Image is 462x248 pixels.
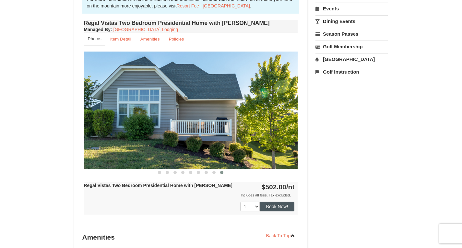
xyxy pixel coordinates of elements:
[177,3,250,8] a: Resort Fee | [GEOGRAPHIC_DATA]
[169,37,184,41] small: Policies
[315,3,388,15] a: Events
[262,231,300,241] a: Back To Top
[113,27,178,32] a: [GEOGRAPHIC_DATA] Lodging
[106,33,136,45] a: Item Detail
[140,37,160,41] small: Amenities
[136,33,164,45] a: Amenities
[88,36,101,41] small: Photos
[84,27,112,32] strong: :
[84,27,111,32] span: Managed By
[110,37,131,41] small: Item Detail
[262,183,295,191] strong: $502.00
[82,231,300,244] h3: Amenities
[286,183,295,191] span: /nt
[164,33,188,45] a: Policies
[84,33,105,45] a: Photos
[84,20,298,26] h4: Regal Vistas Two Bedroom Presidential Home with [PERSON_NAME]
[260,202,295,211] button: Book Now!
[84,192,295,198] div: Includes all fees. Tax excluded.
[315,53,388,65] a: [GEOGRAPHIC_DATA]
[315,41,388,53] a: Golf Membership
[84,52,298,169] img: 18876286-50-7afc76a0.jpg
[315,66,388,78] a: Golf Instruction
[315,28,388,40] a: Season Passes
[315,15,388,27] a: Dining Events
[84,183,232,188] strong: Regal Vistas Two Bedroom Presidential Home with [PERSON_NAME]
